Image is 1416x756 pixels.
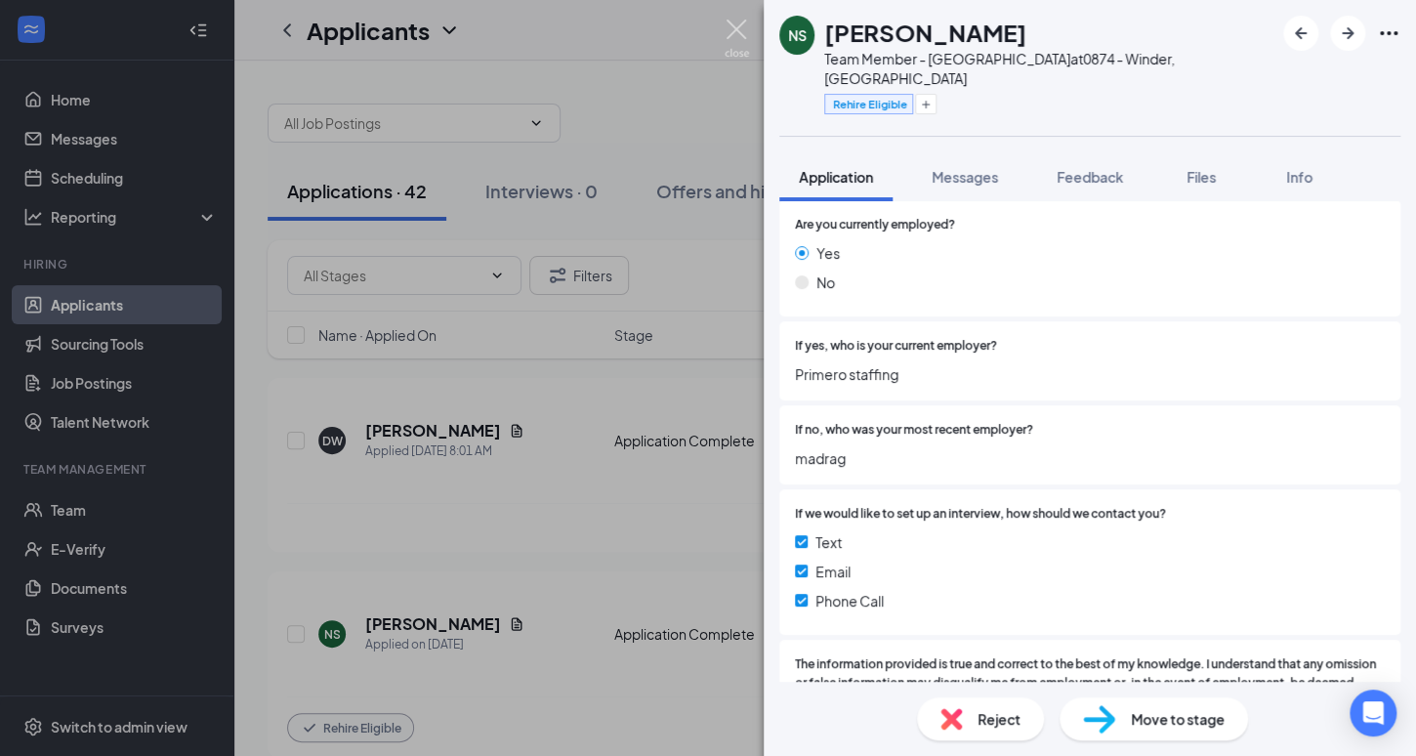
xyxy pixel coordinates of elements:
[1057,168,1123,186] span: Feedback
[816,272,835,293] span: No
[795,363,1385,385] span: Primero staffing
[1131,708,1225,730] span: Move to stage
[795,655,1385,711] span: The information provided is true and correct to the best of my knowledge. I understand that any o...
[816,242,840,264] span: Yes
[799,168,873,186] span: Application
[1350,690,1396,736] div: Open Intercom Messenger
[795,421,1033,440] span: If no, who was your most recent employer?
[824,49,1273,88] div: Team Member - [GEOGRAPHIC_DATA] at 0874 - Winder, [GEOGRAPHIC_DATA]
[1330,16,1365,51] button: ArrowRight
[833,96,907,112] span: Rehire Eligible
[795,505,1166,524] span: If we would like to set up an interview, how should we contact you?
[795,216,955,234] span: Are you currently employed?
[978,708,1020,730] span: Reject
[815,531,842,553] span: Text
[920,99,932,110] svg: Plus
[1289,21,1312,45] svg: ArrowLeftNew
[1286,168,1312,186] span: Info
[788,25,807,45] div: NS
[824,16,1026,49] h1: [PERSON_NAME]
[815,561,851,582] span: Email
[1336,21,1359,45] svg: ArrowRight
[795,337,997,356] span: If yes, who is your current employer?
[1377,21,1400,45] svg: Ellipses
[1187,168,1216,186] span: Files
[795,447,1385,469] span: madrag
[1283,16,1318,51] button: ArrowLeftNew
[932,168,998,186] span: Messages
[915,94,937,114] button: Plus
[815,590,884,611] span: Phone Call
